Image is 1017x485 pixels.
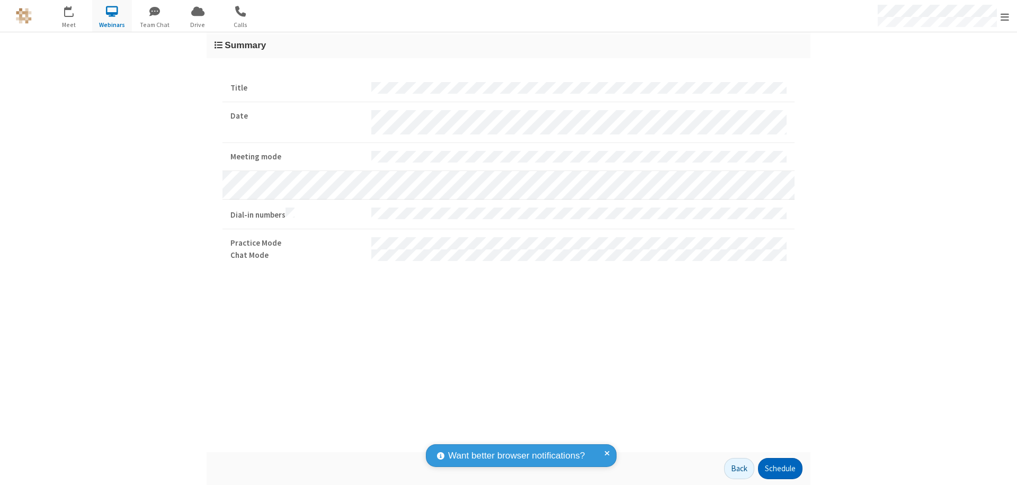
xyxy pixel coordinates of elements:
span: Drive [178,20,218,30]
strong: Dial-in numbers [230,208,363,221]
strong: Date [230,110,363,122]
img: QA Selenium DO NOT DELETE OR CHANGE [16,8,32,24]
button: Back [724,458,754,479]
div: 8 [72,6,78,14]
span: Meet [49,20,89,30]
span: Calls [221,20,261,30]
span: Summary [225,40,266,50]
strong: Practice Mode [230,237,363,249]
span: Webinars [92,20,132,30]
span: Team Chat [135,20,175,30]
strong: Title [230,82,363,94]
strong: Chat Mode [230,249,363,262]
strong: Meeting mode [230,151,363,163]
span: Want better browser notifications? [448,449,585,463]
button: Schedule [758,458,802,479]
